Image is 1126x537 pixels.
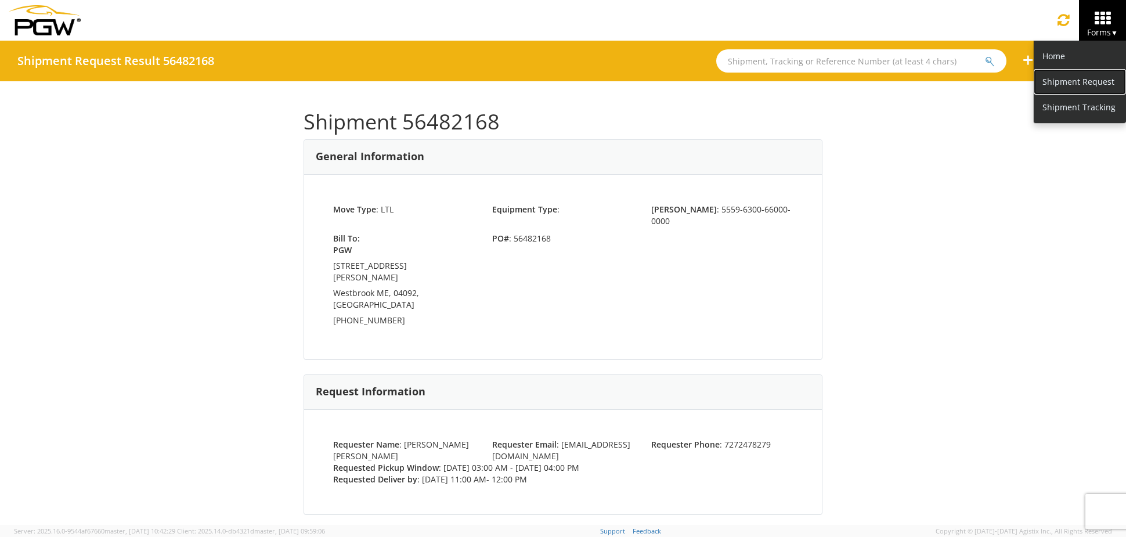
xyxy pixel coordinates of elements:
h3: General Information [316,151,424,163]
strong: Requested Deliver by [333,474,417,485]
span: : 7272478279 [651,439,771,450]
img: pgw-form-logo-1aaa8060b1cc70fad034.png [9,5,81,35]
span: : [EMAIL_ADDRESS][DOMAIN_NAME] [492,439,630,462]
span: ▼ [1111,28,1118,38]
strong: [PERSON_NAME] [651,204,717,215]
strong: Requester Phone [651,439,720,450]
strong: Move Type [333,204,376,215]
span: : LTL [333,204,394,215]
span: Forms [1087,27,1118,38]
a: Shipment Request [1034,69,1126,95]
span: : [DATE] 11:00 AM [333,474,527,485]
span: : [492,204,560,215]
span: : [DATE] 03:00 AM - [DATE] 04:00 PM [333,462,579,473]
strong: PGW [333,244,352,255]
h4: Shipment Request Result 56482168 [17,55,214,67]
span: : 56482168 [483,233,643,244]
strong: Requester Email [492,439,557,450]
span: Copyright © [DATE]-[DATE] Agistix Inc., All Rights Reserved [936,527,1112,536]
span: : 5559-6300-66000-0000 [651,204,791,226]
strong: Requester Name [333,439,399,450]
h1: Shipment 56482168 [304,110,822,134]
strong: Requested Pickup Window [333,462,439,473]
a: Shipment Tracking [1034,95,1126,120]
a: Feedback [633,527,661,535]
h3: Request Information [316,386,425,398]
span: Server: 2025.16.0-9544af67660 [14,527,175,535]
span: master, [DATE] 10:42:29 [104,527,175,535]
span: : [PERSON_NAME] [PERSON_NAME] [333,439,469,462]
input: Shipment, Tracking or Reference Number (at least 4 chars) [716,49,1006,73]
td: Westbrook ME, 04092, [GEOGRAPHIC_DATA] [333,287,475,315]
span: Client: 2025.14.0-db4321d [177,527,325,535]
a: Support [600,527,625,535]
strong: Bill To: [333,233,360,244]
td: [STREET_ADDRESS][PERSON_NAME] [333,260,475,287]
strong: PO# [492,233,509,244]
td: [PHONE_NUMBER] [333,315,475,330]
span: - 12:00 PM [486,474,527,485]
a: Home [1034,44,1126,69]
span: master, [DATE] 09:59:06 [254,527,325,535]
strong: Equipment Type [492,204,557,215]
